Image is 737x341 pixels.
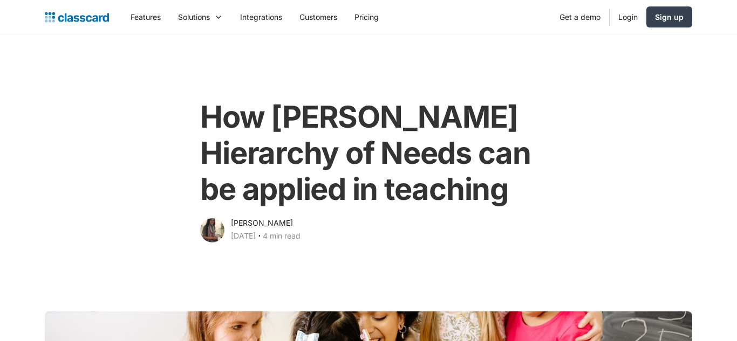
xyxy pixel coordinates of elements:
[231,217,293,229] div: [PERSON_NAME]
[45,10,109,25] a: home
[231,229,256,242] div: [DATE]
[551,5,609,29] a: Get a demo
[610,5,646,29] a: Login
[291,5,346,29] a: Customers
[231,5,291,29] a: Integrations
[646,6,692,27] a: Sign up
[346,5,387,29] a: Pricing
[169,5,231,29] div: Solutions
[178,11,210,23] div: Solutions
[263,229,301,242] div: 4 min read
[655,11,684,23] div: Sign up
[122,5,169,29] a: Features
[256,229,263,245] div: ‧
[200,99,536,208] h1: How [PERSON_NAME] Hierarchy of Needs can be applied in teaching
